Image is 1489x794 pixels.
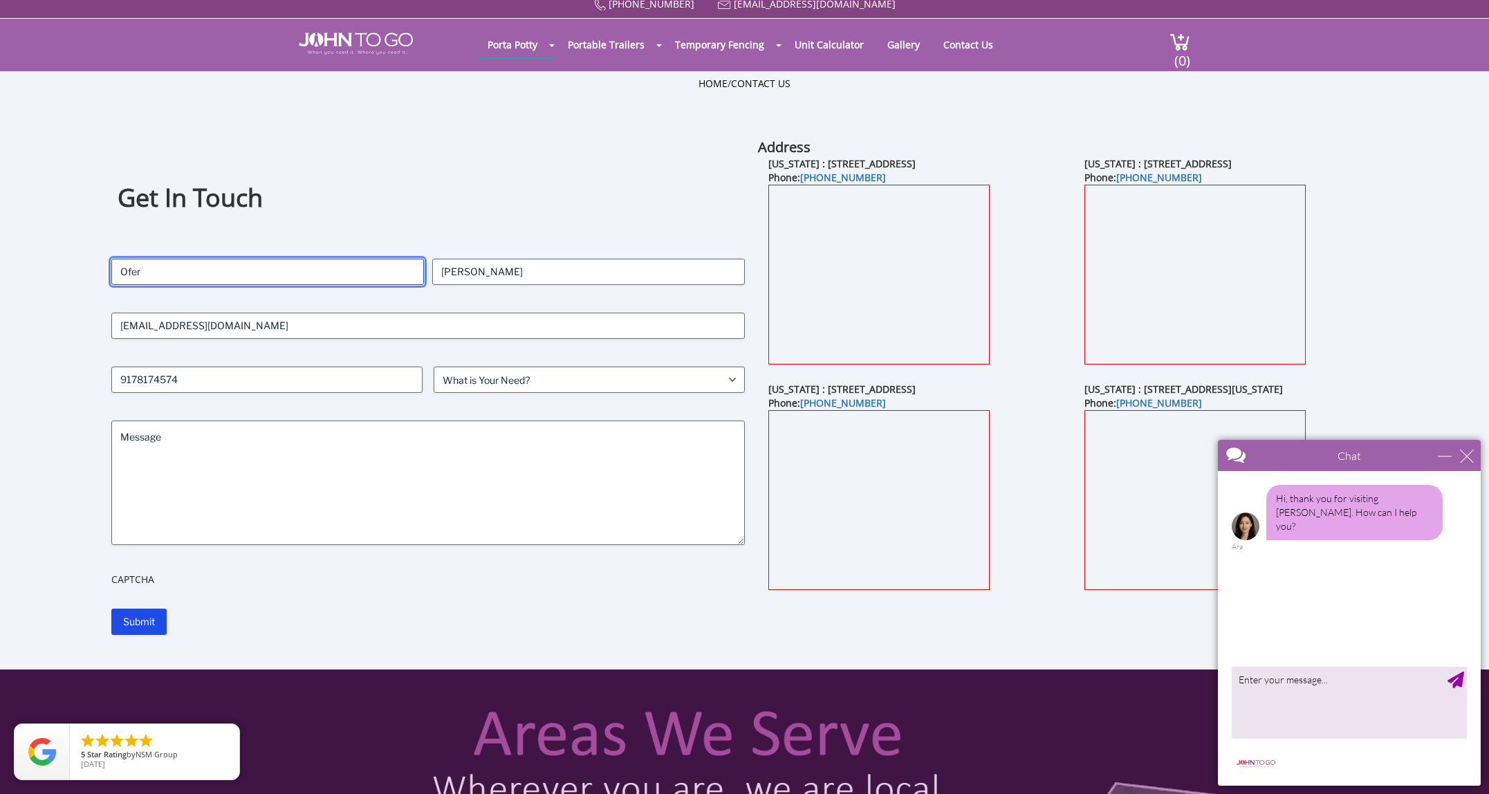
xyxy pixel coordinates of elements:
[81,750,228,760] span: by
[111,367,423,393] input: Phone
[123,732,140,749] li: 
[94,732,111,749] li: 
[87,749,127,759] span: Star Rating
[1084,171,1202,184] b: Phone:
[109,732,125,749] li: 
[111,573,745,587] label: CAPTCHA
[28,738,56,766] img: Review Rating
[768,157,916,170] b: [US_STATE] : [STREET_ADDRESS]
[1116,396,1202,409] a: [PHONE_NUMBER]
[877,31,930,58] a: Gallery
[768,382,916,396] b: [US_STATE] : [STREET_ADDRESS]
[699,77,790,91] ul: /
[118,181,738,215] h1: Get In Touch
[665,31,775,58] a: Temporary Fencing
[1174,40,1190,70] span: (0)
[800,396,886,409] a: [PHONE_NUMBER]
[138,732,154,749] li: 
[1084,382,1283,396] b: [US_STATE] : [STREET_ADDRESS][US_STATE]
[768,396,886,409] b: Phone:
[1084,157,1232,170] b: [US_STATE] : [STREET_ADDRESS]
[933,31,1004,58] a: Contact Us
[699,77,728,90] a: Home
[1084,396,1202,409] b: Phone:
[1169,33,1190,51] img: cart a
[1210,432,1489,794] iframe: Live Chat Box
[758,138,811,156] b: Address
[1116,171,1202,184] a: [PHONE_NUMBER]
[768,171,886,184] b: Phone:
[477,31,548,58] a: Porta Potty
[81,749,85,759] span: 5
[111,259,424,285] input: First Name
[111,609,167,635] input: Submit
[557,31,655,58] a: Portable Trailers
[800,171,886,184] a: [PHONE_NUMBER]
[111,313,745,339] input: Email
[731,77,790,90] a: Contact Us
[80,732,96,749] li: 
[81,759,105,769] span: [DATE]
[299,33,413,55] img: JOHN to go
[136,749,178,759] span: NSM Group
[784,31,874,58] a: Unit Calculator
[432,259,745,285] input: Last Name
[718,1,731,10] img: Mail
